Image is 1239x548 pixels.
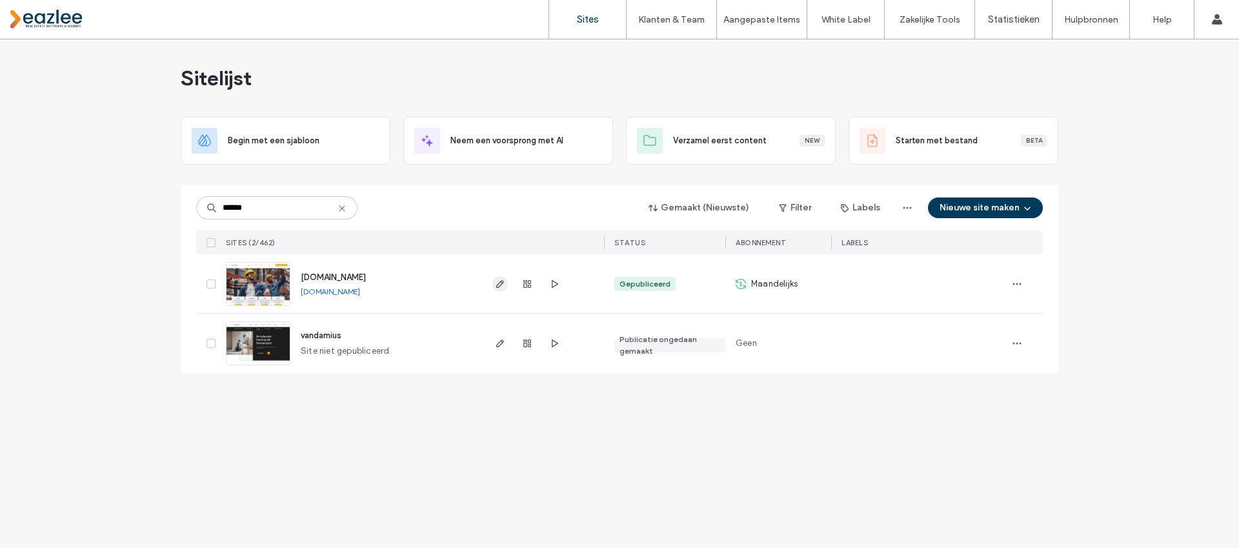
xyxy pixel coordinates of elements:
div: Beta [1021,135,1047,147]
span: Neem een voorsprong met AI [450,134,563,147]
button: Gemaakt (Nieuwste) [638,198,761,218]
div: Publicatie ongedaan gemaakt [619,334,720,357]
div: Starten met bestandBeta [849,117,1058,165]
span: Geen [736,337,757,350]
div: Begin met een sjabloon [181,117,390,165]
label: White Label [821,14,871,25]
span: Sites (2/462) [226,238,276,247]
label: Aangepaste Items [723,14,800,25]
div: Verzamel eerst contentNew [626,117,836,165]
a: [DOMAIN_NAME] [301,287,360,296]
div: New [800,135,825,147]
a: [DOMAIN_NAME] [301,272,366,282]
label: Klanten & Team [638,14,705,25]
label: Help [1153,14,1172,25]
label: Sites [577,14,599,25]
button: Nieuwe site maken [928,198,1043,218]
button: Filter [766,198,824,218]
div: Neem een voorsprong met AI [403,117,613,165]
span: LABELS [841,238,868,247]
span: Verzamel eerst content [673,134,767,147]
span: Help [30,9,56,21]
span: STATUS [614,238,645,247]
a: vandamius [301,330,341,340]
span: Abonnement [736,238,786,247]
span: Sitelijst [181,65,252,91]
label: Statistieken [988,14,1040,25]
label: Hulpbronnen [1064,14,1118,25]
div: Gepubliceerd [619,278,670,290]
span: Site niet gepubliceerd [301,345,389,358]
button: Labels [829,198,892,218]
label: Zakelijke Tools [900,14,960,25]
span: Starten met bestand [896,134,978,147]
span: Maandelijks [751,278,798,290]
span: Begin met een sjabloon [228,134,319,147]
